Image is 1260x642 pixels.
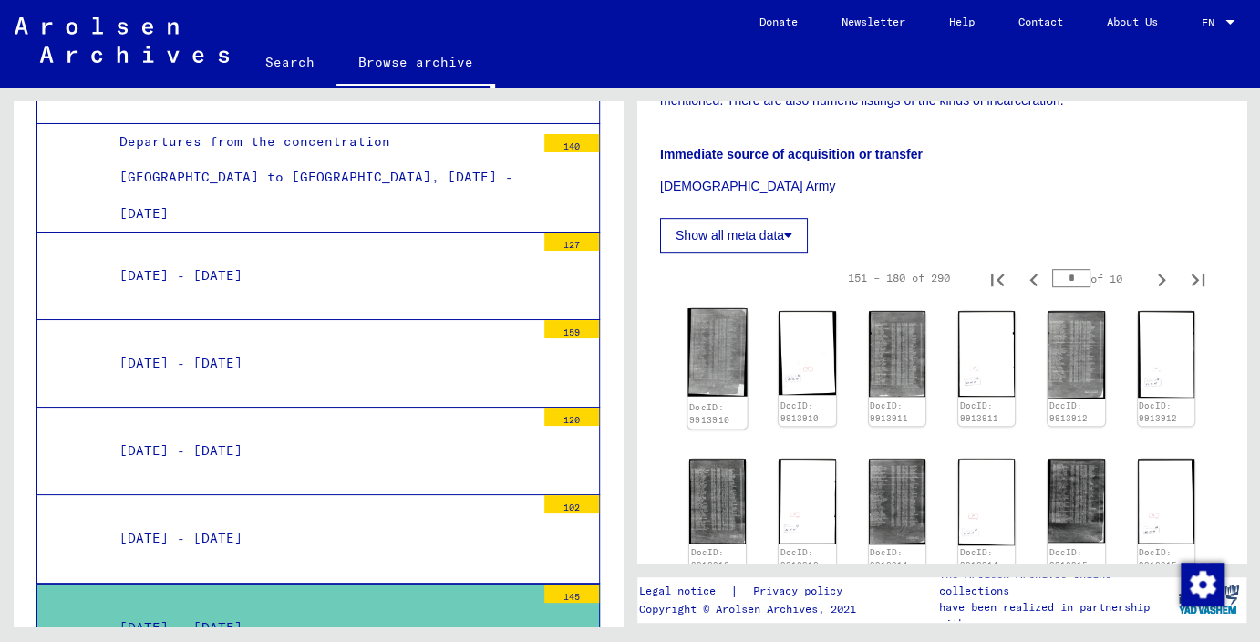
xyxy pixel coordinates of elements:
button: Previous page [1016,260,1052,296]
p: have been realized in partnership with [939,599,1171,632]
a: DocID: 9913913 [780,547,819,570]
a: DocID: 9913914 [870,547,908,570]
div: Departures from the concentration [GEOGRAPHIC_DATA] to [GEOGRAPHIC_DATA], [DATE] - [DATE] [106,124,535,232]
a: DocID: 9913913 [691,547,729,570]
button: Last page [1180,260,1216,296]
button: First page [979,260,1016,296]
div: 120 [544,408,599,426]
a: DocID: 9913915 [1049,547,1088,570]
div: 102 [544,495,599,513]
img: 002.jpg [958,311,1015,397]
div: [DATE] - [DATE] [106,521,535,556]
img: 001.jpg [687,308,747,397]
div: [DATE] - [DATE] [106,258,535,294]
a: DocID: 9913910 [689,402,729,426]
div: 159 [544,320,599,338]
a: DocID: 9913915 [1139,547,1177,570]
b: Immediate source of acquisition or transfer [660,147,923,161]
div: 151 – 180 of 290 [848,270,950,286]
a: DocID: 9913910 [780,400,819,423]
p: [DEMOGRAPHIC_DATA] Army [660,177,1224,196]
img: 002.jpg [1138,311,1194,397]
a: Search [243,40,336,84]
div: | [638,582,863,601]
div: 140 [544,134,599,152]
img: 001.jpg [689,459,746,544]
img: 001.jpg [869,311,925,397]
div: [DATE] - [DATE] [106,433,535,469]
a: Legal notice [638,582,729,601]
a: DocID: 9913914 [960,547,998,570]
p: The Arolsen Archives online collections [939,566,1171,599]
img: Arolsen_neg.svg [15,17,229,63]
a: DocID: 9913911 [960,400,998,423]
p: Copyright © Arolsen Archives, 2021 [638,601,863,617]
a: DocID: 9913912 [1139,400,1177,423]
img: 001.jpg [1048,459,1104,544]
img: 001.jpg [1048,311,1104,398]
img: 002.jpg [1138,459,1194,544]
img: Change consent [1181,563,1224,606]
div: 145 [544,585,599,603]
div: 127 [544,233,599,251]
div: of 10 [1052,270,1143,287]
a: DocID: 9913912 [1049,400,1088,423]
button: Show all meta data [660,218,808,253]
img: 002.jpg [779,311,835,394]
button: Next page [1143,260,1180,296]
a: Browse archive [336,40,495,88]
img: 001.jpg [869,459,925,545]
a: Privacy policy [738,582,863,601]
img: 002.jpg [779,459,835,544]
img: 002.jpg [958,459,1015,545]
div: [DATE] - [DATE] [106,346,535,381]
a: DocID: 9913911 [870,400,908,423]
span: EN [1202,16,1222,29]
img: yv_logo.png [1174,576,1243,622]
